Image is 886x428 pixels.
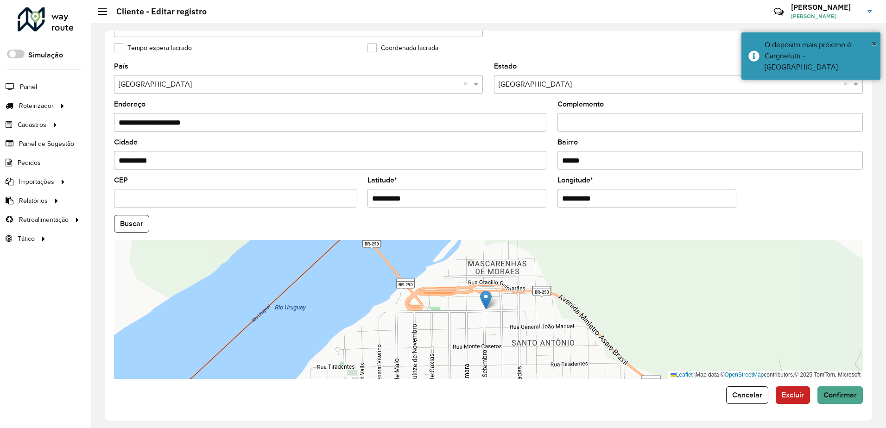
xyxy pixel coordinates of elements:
span: Confirmar [823,391,857,399]
label: Complemento [557,99,604,110]
span: Roteirizador [19,101,54,111]
label: Longitude [557,175,593,186]
span: Excluir [782,391,804,399]
a: Leaflet [671,371,693,378]
h3: [PERSON_NAME] [791,3,861,12]
label: Endereço [114,99,146,110]
span: | [694,371,696,378]
span: Painel [20,82,37,92]
span: Pedidos [18,158,41,168]
span: Clear all [843,79,851,90]
span: Relatórios [19,196,48,206]
div: O depósito mais próximo é: Cargnelutti - [GEOGRAPHIC_DATA] [765,39,873,73]
span: Cancelar [732,391,762,399]
button: Cancelar [726,386,768,404]
label: Cidade [114,137,138,148]
label: País [114,61,128,72]
div: Map data © contributors,© 2025 TomTom, Microsoft [668,371,863,379]
label: Coordenada lacrada [367,43,438,53]
label: CEP [114,175,128,186]
img: Marker [480,290,492,309]
span: [PERSON_NAME] [791,12,861,20]
span: Clear all [463,79,471,90]
a: Contato Rápido [769,2,789,22]
span: Retroalimentação [19,215,69,225]
span: × [872,38,876,49]
a: OpenStreetMap [725,371,764,378]
label: Tempo espera lacrado [114,43,192,53]
button: Buscar [114,215,149,233]
span: Painel de Sugestão [19,139,74,149]
span: Cadastros [18,120,46,130]
button: Close [872,37,876,50]
button: Confirmar [817,386,863,404]
label: Bairro [557,137,578,148]
span: Tático [18,234,35,244]
span: Importações [19,177,54,187]
label: Estado [494,61,517,72]
label: Latitude [367,175,397,186]
label: Simulação [28,50,63,61]
h2: Cliente - Editar registro [107,6,207,17]
button: Excluir [776,386,810,404]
